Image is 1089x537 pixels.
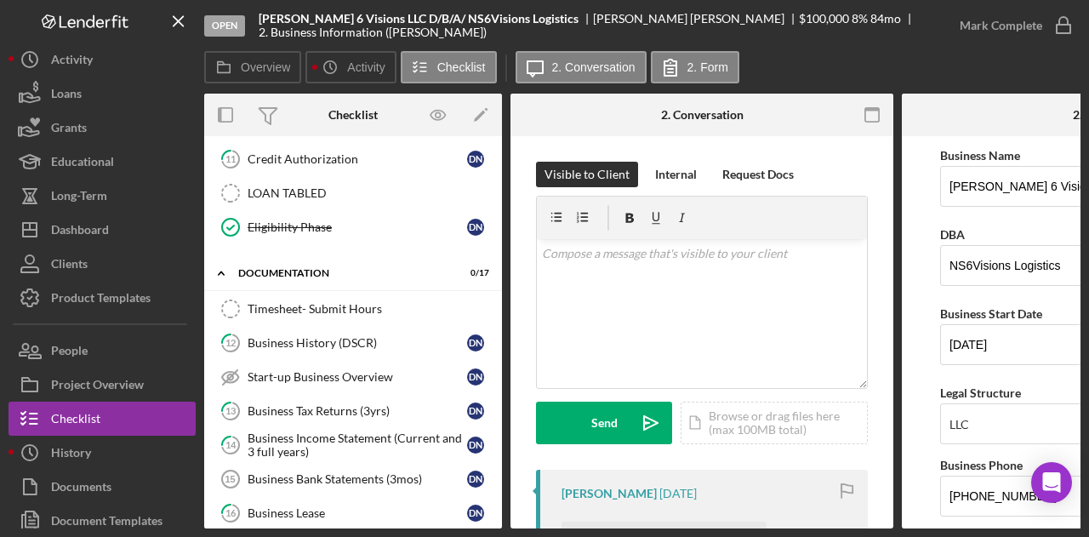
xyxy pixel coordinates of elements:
div: Send [591,402,618,444]
button: Visible to Client [536,162,638,187]
label: DBA [940,227,965,242]
a: 13Business Tax Returns (3yrs)DN [213,394,493,428]
div: Long-Term [51,179,107,217]
div: D N [467,368,484,386]
a: 12Business History (DSCR)DN [213,326,493,360]
tspan: 11 [225,153,236,164]
div: Timesheet- Submit Hours [248,302,493,316]
a: 14Business Income Statement (Current and 3 full years)DN [213,428,493,462]
div: documentation [238,268,447,278]
div: Open Intercom Messenger [1031,462,1072,503]
button: Send [536,402,672,444]
button: Internal [647,162,705,187]
tspan: 13 [225,405,236,416]
label: 2. Conversation [552,60,636,74]
div: Business History (DSCR) [248,336,467,350]
div: D N [467,219,484,236]
tspan: 12 [225,337,236,348]
label: Business Phone [940,458,1023,472]
div: 2. Conversation [661,108,744,122]
div: 0 / 17 [459,268,489,278]
button: Project Overview [9,368,196,402]
div: Visible to Client [544,162,630,187]
div: Loans [51,77,82,115]
time: 2025-09-18 17:46 [659,487,697,500]
label: Checklist [437,60,486,74]
button: Overview [204,51,301,83]
div: Open [204,15,245,37]
div: Internal [655,162,697,187]
button: 2. Conversation [516,51,647,83]
div: Business Income Statement (Current and 3 full years) [248,431,467,459]
button: Mark Complete [943,9,1080,43]
a: Timesheet- Submit Hours [213,292,493,326]
span: $100,000 [799,11,849,26]
div: 8 % [852,12,868,26]
div: Request Docs [722,162,794,187]
tspan: 15 [225,474,235,484]
div: Eligibility Phase [248,220,467,234]
button: Long-Term [9,179,196,213]
div: Educational [51,145,114,183]
div: D N [467,151,484,168]
button: Clients [9,247,196,281]
div: Project Overview [51,368,144,406]
button: Checklist [401,51,497,83]
div: Business Bank Statements (3mos) [248,472,467,486]
div: Start-up Business Overview [248,370,467,384]
label: Business Start Date [940,306,1042,321]
a: Documents [9,470,196,504]
a: Activity [9,43,196,77]
a: 16Business LeaseDN [213,496,493,530]
tspan: 16 [225,507,237,518]
div: People [51,334,88,372]
div: Business Lease [248,506,467,520]
div: LOAN TABLED [248,186,493,200]
label: 2. Form [687,60,728,74]
div: D N [467,334,484,351]
a: LOAN TABLED [213,176,493,210]
div: Activity [51,43,93,81]
button: Grants [9,111,196,145]
div: History [51,436,91,474]
button: Product Templates [9,281,196,315]
div: LLC [949,418,969,431]
div: 2. Business Information ([PERSON_NAME]) [259,26,487,39]
div: Clients [51,247,88,285]
button: Loans [9,77,196,111]
button: 2. Form [651,51,739,83]
a: 15Business Bank Statements (3mos)DN [213,462,493,496]
div: [PERSON_NAME] [562,487,657,500]
a: Eligibility PhaseDN [213,210,493,244]
div: Dashboard [51,213,109,251]
div: Credit Authorization [248,152,467,166]
div: Business Tax Returns (3yrs) [248,404,467,418]
div: [PERSON_NAME] [PERSON_NAME] [593,12,799,26]
div: Checklist [51,402,100,440]
b: [PERSON_NAME] 6 Visions LLC D/B/A/ NS6Visions Logistics [259,12,579,26]
div: D N [467,403,484,420]
div: 84 mo [870,12,901,26]
label: Business Name [940,148,1020,163]
div: Checklist [328,108,378,122]
a: Start-up Business OverviewDN [213,360,493,394]
button: History [9,436,196,470]
div: D N [467,437,484,454]
div: Grants [51,111,87,149]
tspan: 14 [225,439,237,450]
button: Checklist [9,402,196,436]
label: Overview [241,60,290,74]
div: Mark Complete [960,9,1042,43]
button: Educational [9,145,196,179]
button: People [9,334,196,368]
